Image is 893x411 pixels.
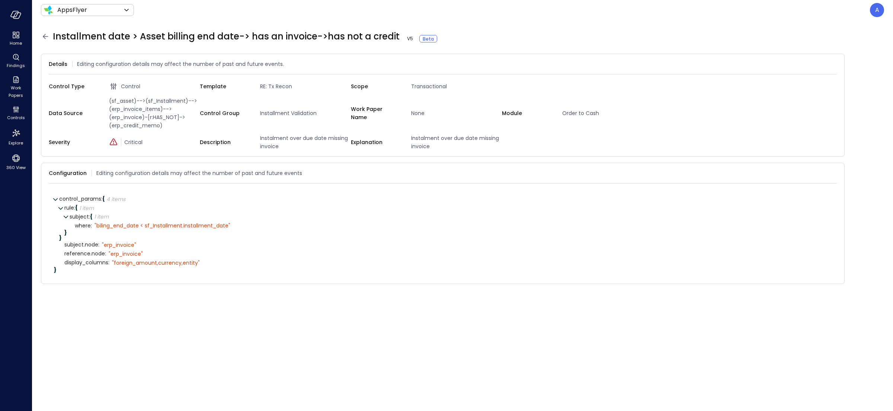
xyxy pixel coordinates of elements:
span: Work Paper Name [351,105,399,121]
span: 360 View [6,164,26,171]
span: reference.node [64,251,106,257]
div: } [54,267,832,273]
span: Installment date > Asset billing end date-> has an invoice->has not a credit [53,31,437,42]
span: Order to Cash [559,109,653,117]
span: subject.node [64,242,99,248]
span: V 5 [404,35,416,42]
div: Findings [1,52,30,70]
span: Work Papers [4,84,27,99]
p: AppsFlyer [57,6,87,15]
span: rule [64,204,75,211]
span: Control Group [200,109,248,117]
span: Template [200,82,248,90]
span: Instalment over due date missing invoice [408,134,502,150]
span: Beta [423,35,434,42]
div: Controls [1,104,30,122]
div: " erp_invoice" [109,251,143,257]
span: : [101,195,102,203]
span: { [75,204,78,211]
span: Explanation [351,138,399,146]
span: Findings [7,62,25,69]
div: Avi Brandwain [870,3,884,17]
span: Transactional [408,82,502,90]
span: subject [70,213,90,220]
span: { [90,213,93,220]
div: 1 item [94,214,109,219]
div: " foreign_amount,currency,entity" [112,259,200,266]
div: } [59,235,832,240]
span: Details [49,60,67,68]
span: : [108,259,109,266]
div: 4 items [106,197,125,202]
span: Home [10,39,22,47]
span: Description [200,138,248,146]
span: : [89,213,90,220]
img: Icon [44,6,53,15]
div: Explore [1,127,30,147]
span: Installment Validation [257,109,351,117]
span: : [98,241,99,248]
span: where [75,223,92,229]
span: Module [502,109,550,117]
span: Scope [351,82,399,90]
span: Editing configuration details may affect the number of past and future events [96,169,302,177]
span: Configuration [49,169,87,177]
div: Control [109,82,200,91]
span: Severity [49,138,97,146]
div: Work Papers [1,74,30,100]
span: Control Type [49,82,97,90]
div: " erp_invoice" [102,242,136,248]
span: (sf_asset)-->(sf_Installment)-->(erp_invoice_items)-->(erp_invoice)-[r:HAS_NOT]->(erp_credit_memo) [106,97,200,130]
div: Home [1,30,30,48]
div: } [64,230,832,235]
span: control_params [59,195,102,203]
div: " biling_end_date < sf_Installment.installment_date" [95,222,230,229]
span: Explore [9,139,23,147]
span: Editing configuration details may affect the number of past and future events. [77,60,284,68]
span: : [74,204,75,211]
div: 1 item [79,205,94,211]
p: A [875,6,879,15]
span: : [91,222,92,229]
span: RE: Tx Recon [257,82,351,90]
span: : [105,250,106,257]
div: 360 View [1,152,30,172]
span: Instalment over due date missing invoice [257,134,351,150]
span: { [102,195,105,203]
span: Controls [7,114,25,121]
span: Data Source [49,109,97,117]
div: Critical [109,138,200,146]
span: None [408,109,502,117]
span: display_columns [64,260,109,265]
